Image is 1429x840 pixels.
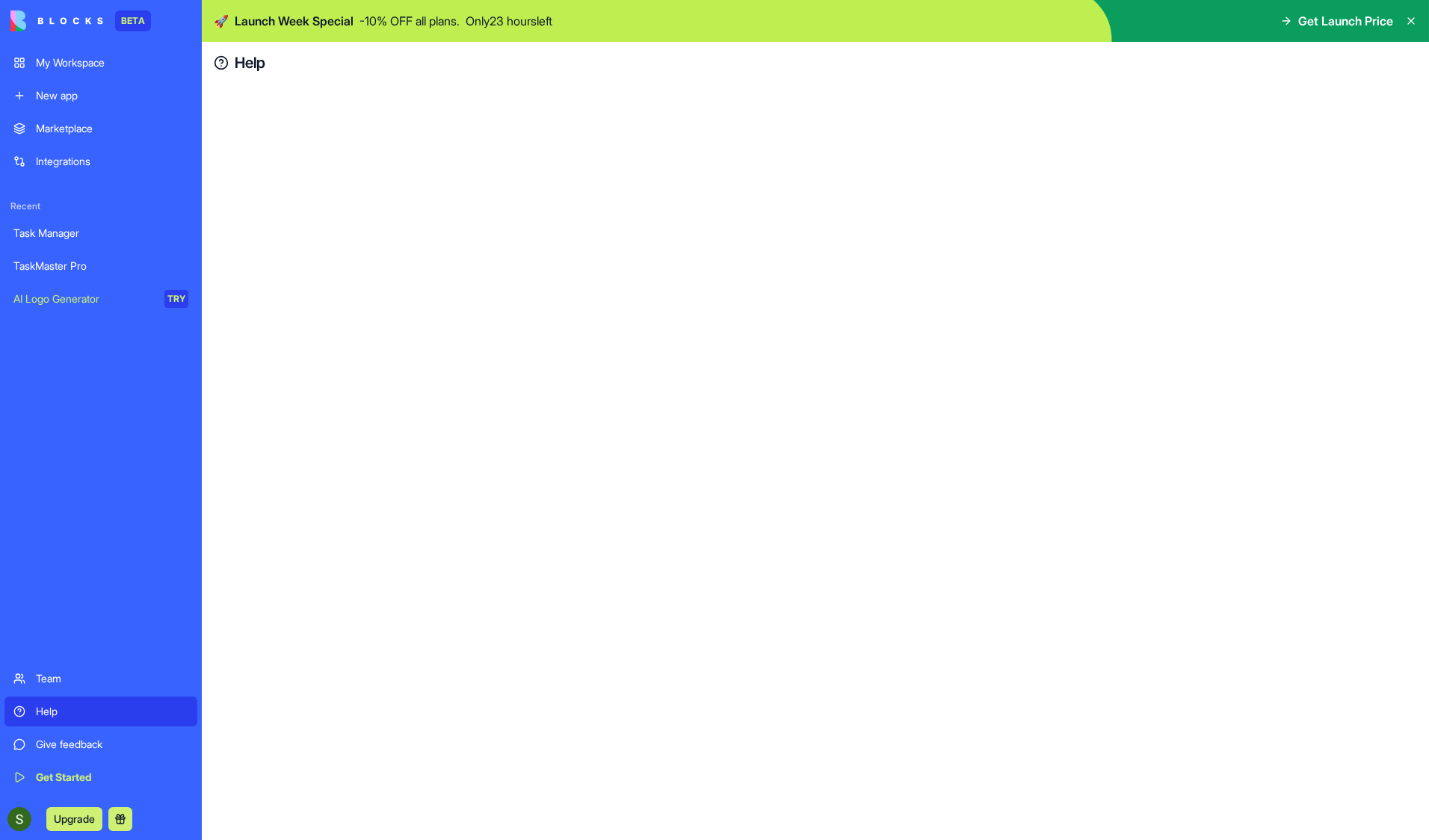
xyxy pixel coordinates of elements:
a: Help [4,697,197,726]
a: TaskMaster Pro [4,251,197,281]
a: Team [4,664,197,694]
a: My Workspace [4,48,197,78]
a: Task Manager [4,218,197,248]
a: New app [4,81,197,111]
div: My Workspace [36,55,188,70]
div: TRY [164,290,188,308]
a: Upgrade [46,811,102,826]
button: Upgrade [46,807,102,831]
div: Marketplace [36,121,188,136]
a: Get Started [4,762,197,792]
div: Give feedback [36,737,188,752]
div: Integrations [36,154,188,169]
img: logo [10,10,103,31]
a: AI Logo GeneratorTRY [4,284,197,314]
img: ACg8ocIT3-D9BvvDPwYwyhjxB4gepBVEZMH-pp_eVw7Khuiwte3XLw=s96-c [7,807,31,831]
p: - 10 % OFF all plans. [359,12,460,30]
span: Recent [4,200,197,212]
span: 🚀 [214,12,229,30]
a: Marketplace [4,114,197,143]
a: Integrations [4,146,197,176]
div: Help [36,704,188,719]
a: BETA [10,10,151,31]
a: Help [235,52,265,73]
div: TaskMaster Pro [13,259,188,274]
p: Only 23 hours left [466,12,552,30]
span: Launch Week Special [235,12,354,30]
div: Get Started [36,770,188,785]
div: Task Manager [13,226,188,241]
div: New app [36,88,188,103]
a: Give feedback [4,729,197,759]
span: Get Launch Price [1298,12,1393,30]
div: Team [36,671,188,686]
div: BETA [115,10,151,31]
div: AI Logo Generator [13,291,154,306]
